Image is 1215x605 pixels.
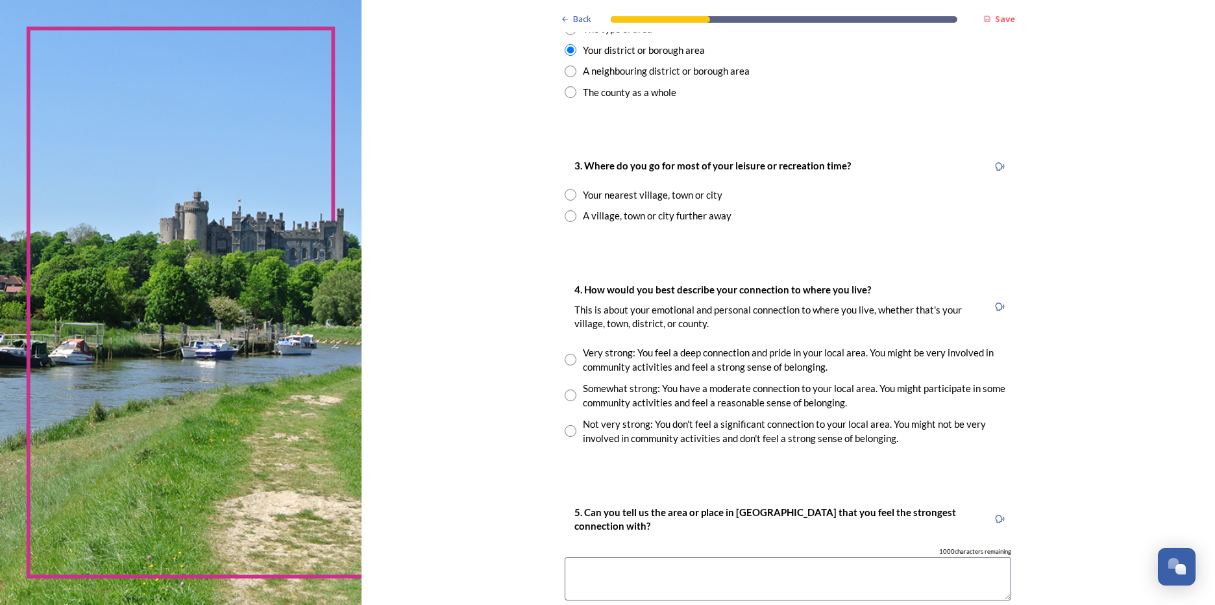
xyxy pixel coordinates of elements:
[583,417,1011,446] div: Not very strong: You don't feel a significant connection to your local area. You might not be ver...
[583,43,705,58] div: Your district or borough area
[583,85,676,100] div: The county as a whole
[583,345,1011,375] div: Very strong: You feel a deep connection and pride in your local area. You might be very involved ...
[995,13,1015,25] strong: Save
[574,284,871,295] strong: 4. How would you best describe your connection to where you live?
[574,303,978,331] p: This is about your emotional and personal connection to where you live, whether that's your villa...
[583,64,750,79] div: A neighbouring district or borough area
[573,13,591,25] span: Back
[574,160,851,171] strong: 3. Where do you go for most of your leisure or recreation time?
[574,506,958,532] strong: 5. Can you tell us the area or place in [GEOGRAPHIC_DATA] that you feel the strongest connection ...
[1158,548,1196,586] button: Open Chat
[583,208,731,223] div: A village, town or city further away
[583,381,1011,410] div: Somewhat strong: You have a moderate connection to your local area. You might participate in some...
[583,188,722,203] div: Your nearest village, town or city
[939,547,1011,556] span: 1000 characters remaining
